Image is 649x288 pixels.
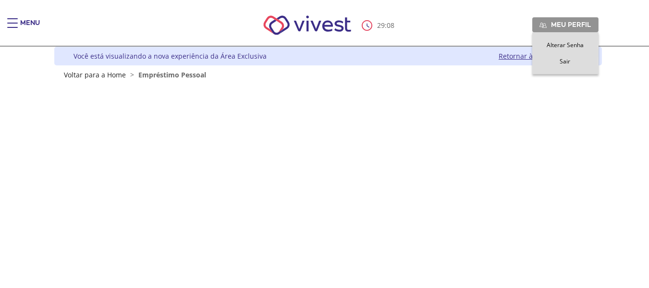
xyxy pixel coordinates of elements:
[387,21,394,30] span: 08
[20,18,40,38] div: Menu
[499,51,583,61] a: Retornar à versão clássica
[138,70,206,79] span: Empréstimo Pessoal
[539,22,547,29] img: Meu perfil
[362,20,396,31] div: :
[533,57,598,65] a: Sair
[128,70,136,79] span: >
[64,70,126,79] a: Voltar para a Home
[253,5,362,46] img: Vivest
[551,20,591,29] span: Meu perfil
[377,21,385,30] span: 29
[560,57,570,65] span: Sair
[73,51,267,61] div: Você está visualizando a nova experiência da Área Exclusiva
[533,41,598,49] a: Alterar Senha
[532,17,599,32] a: Meu perfil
